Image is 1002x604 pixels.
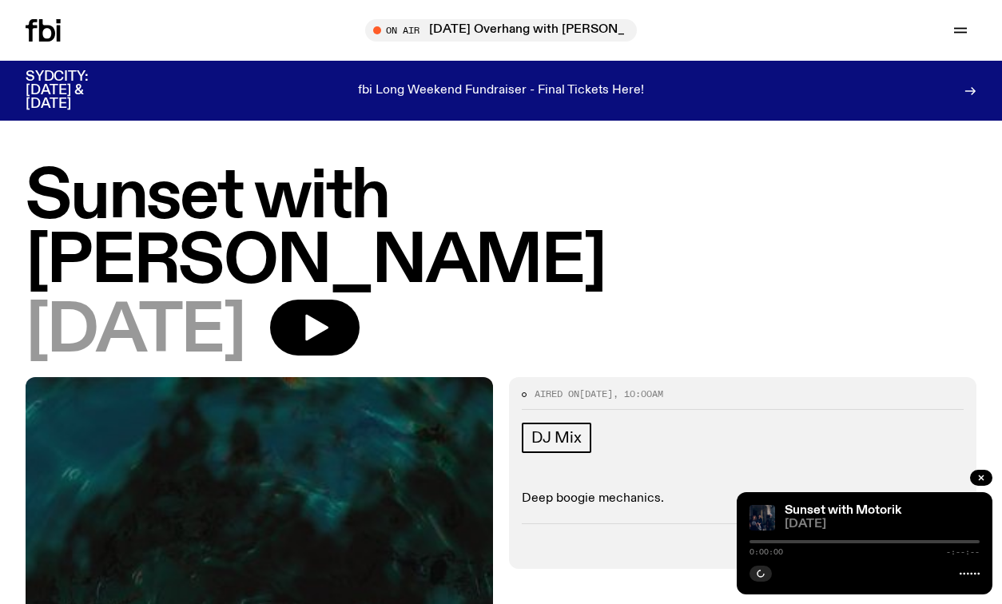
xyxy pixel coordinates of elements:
[750,548,783,556] span: 0:00:00
[785,504,901,517] a: Sunset with Motorik
[785,519,980,530] span: [DATE]
[365,19,637,42] button: On Air[DATE] Overhang with [PERSON_NAME]
[522,423,591,453] a: DJ Mix
[613,387,663,400] span: , 10:00am
[531,429,582,447] span: DJ Mix
[946,548,980,556] span: -:--:--
[358,84,644,98] p: fbi Long Weekend Fundraiser - Final Tickets Here!
[579,387,613,400] span: [DATE]
[26,165,976,295] h1: Sunset with [PERSON_NAME]
[535,387,579,400] span: Aired on
[26,300,245,364] span: [DATE]
[26,70,128,111] h3: SYDCITY: [DATE] & [DATE]
[522,491,964,507] p: Deep boogie mechanics.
